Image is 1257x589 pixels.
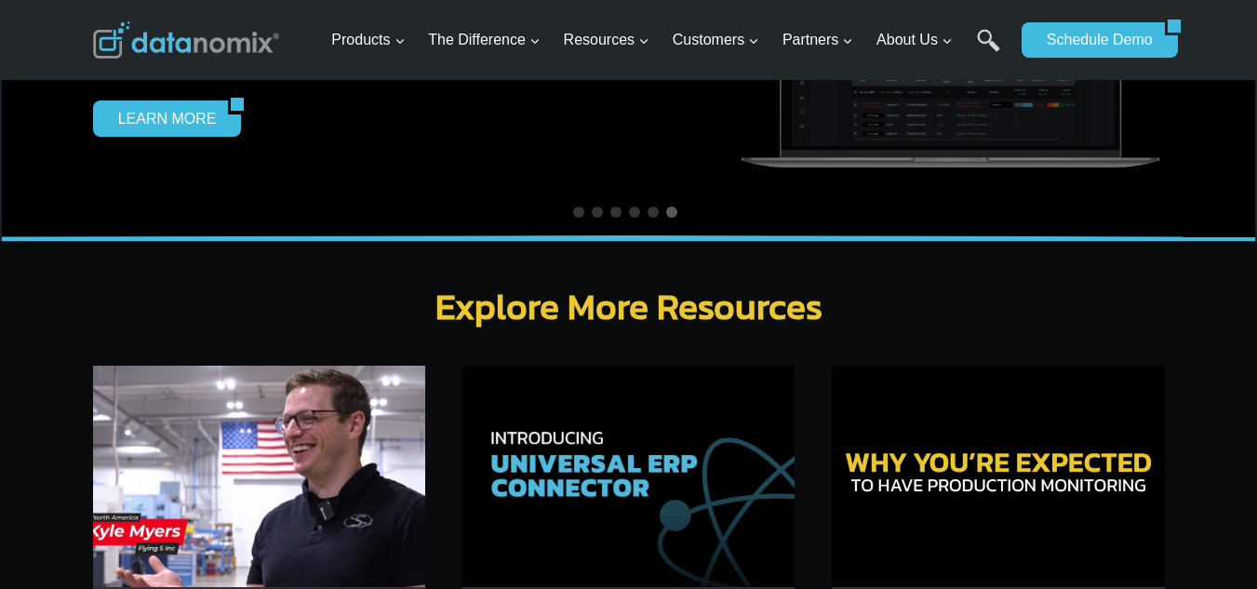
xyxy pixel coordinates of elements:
[673,28,759,52] span: Customers
[419,77,502,94] span: Phone number
[253,415,314,428] a: Privacy Policy
[331,28,405,52] span: Products
[564,28,649,52] span: Resources
[93,21,279,59] img: Datanomix
[1022,22,1165,58] a: Schedule Demo
[419,1,478,18] span: Last Name
[93,100,229,136] a: LEARN MORE
[324,10,1012,71] nav: Primary Navigation
[435,279,822,333] strong: Explore More Resources
[782,28,853,52] span: Partners
[876,28,953,52] span: About Us
[208,415,236,428] a: Terms
[832,366,1164,587] img: Don’t Get Left Behind: Why Shops With Real-Time Production Monitoring Win More Work
[428,28,541,52] span: The Difference
[419,230,490,247] span: State/Region
[9,260,308,580] iframe: Popup CTA
[977,29,1000,71] a: Search
[462,366,795,587] img: How the Datanomix Universal ERP Connector Transforms Job Performance & ERP Insights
